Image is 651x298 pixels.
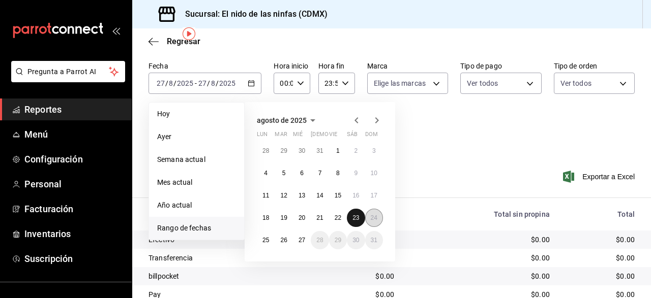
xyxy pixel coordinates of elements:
span: Configuración [24,152,124,166]
label: Marca [367,62,448,70]
abbr: 7 de agosto de 2025 [318,170,322,177]
label: Tipo de orden [554,62,635,70]
abbr: lunes [257,131,268,142]
h3: Sucursal: El nido de las ninfas (CDMX) [177,8,328,20]
abbr: sábado [347,131,358,142]
abbr: 23 de agosto de 2025 [352,214,359,221]
button: 8 de agosto de 2025 [329,164,347,182]
div: $0.00 [566,253,635,263]
abbr: viernes [329,131,337,142]
abbr: 27 de agosto de 2025 [299,237,305,244]
button: 13 de agosto de 2025 [293,186,311,205]
abbr: 30 de agosto de 2025 [352,237,359,244]
button: Pregunta a Parrot AI [11,61,125,82]
button: 7 de agosto de 2025 [311,164,329,182]
label: Tipo de pago [460,62,541,70]
input: ---- [176,79,194,87]
span: Mes actual [157,177,236,188]
abbr: 18 de agosto de 2025 [262,214,269,221]
span: / [216,79,219,87]
span: Ver todos [560,78,591,88]
abbr: 31 de julio de 2025 [316,147,323,154]
span: Menú [24,127,124,141]
abbr: 24 de agosto de 2025 [371,214,377,221]
abbr: 22 de agosto de 2025 [335,214,341,221]
abbr: 30 de julio de 2025 [299,147,305,154]
span: Ver todos [467,78,498,88]
button: 23 de agosto de 2025 [347,209,365,227]
button: 30 de julio de 2025 [293,142,311,160]
span: Exportar a Excel [565,171,635,183]
abbr: 6 de agosto de 2025 [300,170,304,177]
abbr: 21 de agosto de 2025 [316,214,323,221]
span: Ayer [157,131,236,142]
abbr: 19 de agosto de 2025 [280,214,287,221]
abbr: 5 de agosto de 2025 [282,170,286,177]
abbr: 1 de agosto de 2025 [336,147,340,154]
abbr: 3 de agosto de 2025 [372,147,376,154]
button: 16 de agosto de 2025 [347,186,365,205]
input: -- [168,79,173,87]
abbr: 16 de agosto de 2025 [352,192,359,199]
abbr: 28 de julio de 2025 [262,147,269,154]
label: Fecha [149,62,261,70]
button: 26 de agosto de 2025 [275,231,292,249]
button: 9 de agosto de 2025 [347,164,365,182]
button: 28 de agosto de 2025 [311,231,329,249]
div: billpocket [149,271,303,281]
abbr: 14 de agosto de 2025 [316,192,323,199]
abbr: martes [275,131,287,142]
div: $0.00 [410,271,550,281]
span: Reportes [24,103,124,116]
button: 31 de agosto de 2025 [365,231,383,249]
img: Tooltip marker [183,27,195,40]
abbr: 2 de agosto de 2025 [354,147,358,154]
abbr: 26 de agosto de 2025 [280,237,287,244]
button: 28 de julio de 2025 [257,142,275,160]
button: 31 de julio de 2025 [311,142,329,160]
input: -- [211,79,216,87]
div: $0.00 [410,235,550,245]
label: Hora fin [318,62,355,70]
button: 14 de agosto de 2025 [311,186,329,205]
label: Hora inicio [274,62,310,70]
button: 30 de agosto de 2025 [347,231,365,249]
button: 25 de agosto de 2025 [257,231,275,249]
span: Regresar [167,37,200,46]
span: Inventarios [24,227,124,241]
abbr: miércoles [293,131,303,142]
button: 29 de agosto de 2025 [329,231,347,249]
abbr: 4 de agosto de 2025 [264,170,268,177]
abbr: 20 de agosto de 2025 [299,214,305,221]
span: / [207,79,210,87]
button: 5 de agosto de 2025 [275,164,292,182]
div: Total sin propina [410,210,550,218]
button: Regresar [149,37,200,46]
abbr: 28 de agosto de 2025 [316,237,323,244]
div: Total [566,210,635,218]
input: ---- [219,79,236,87]
span: Semana actual [157,154,236,165]
span: Rango de fechas [157,223,236,234]
abbr: 17 de agosto de 2025 [371,192,377,199]
button: 4 de agosto de 2025 [257,164,275,182]
input: -- [198,79,207,87]
div: $0.00 [319,271,394,281]
button: 22 de agosto de 2025 [329,209,347,227]
button: 6 de agosto de 2025 [293,164,311,182]
abbr: 15 de agosto de 2025 [335,192,341,199]
button: 11 de agosto de 2025 [257,186,275,205]
input: -- [156,79,165,87]
button: 12 de agosto de 2025 [275,186,292,205]
abbr: 13 de agosto de 2025 [299,192,305,199]
abbr: 12 de agosto de 2025 [280,192,287,199]
abbr: 9 de agosto de 2025 [354,170,358,177]
span: / [165,79,168,87]
button: 3 de agosto de 2025 [365,142,383,160]
span: Elige las marcas [374,78,426,88]
span: Pregunta a Parrot AI [27,67,109,77]
span: Año actual [157,200,236,211]
span: Hoy [157,109,236,119]
button: 29 de julio de 2025 [275,142,292,160]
